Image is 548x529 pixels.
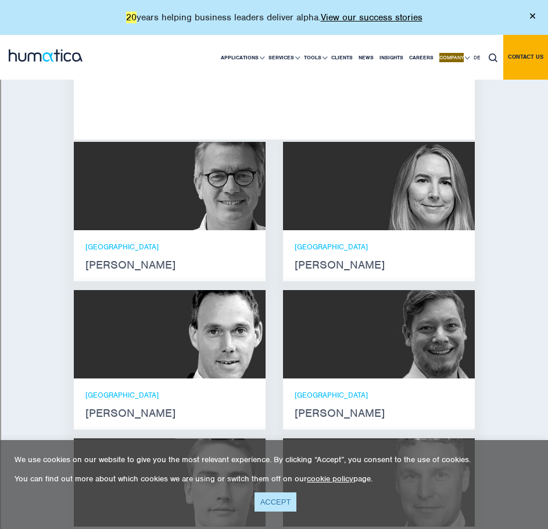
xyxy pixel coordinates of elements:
[328,35,356,80] a: Clients
[15,455,533,464] p: We use cookies on our website to give you the most relevant experience. By clicking “Accept”, you...
[503,35,548,80] a: Contact us
[321,12,422,23] a: View our success stories
[471,35,483,80] a: DE
[5,69,543,80] div: Options
[439,53,464,62] font: Company
[301,35,328,80] a: Tools
[436,35,471,80] a: Company
[356,35,377,80] a: News
[377,35,406,80] a: Insights
[5,48,543,59] div: Move To ...
[406,35,436,80] a: Careers
[5,80,543,90] div: Sign out
[126,12,137,23] font: 20
[489,53,497,62] img: search_icon
[126,12,422,23] p: years helping business leaders deliver alpha.
[307,474,353,484] a: cookie policy
[255,492,297,512] a: ACCEPT
[5,38,543,48] div: Sort New > Old
[266,35,301,80] a: Services
[5,15,108,27] input: Search outlines
[9,49,83,62] img: logo
[5,5,243,15] div: Home
[218,35,266,80] a: Applications
[15,474,533,484] p: You can find out more about which cookies we are using or switch them off on our page.
[474,54,480,61] span: DE
[5,27,543,38] div: Sort A > Z
[5,59,543,69] div: Delete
